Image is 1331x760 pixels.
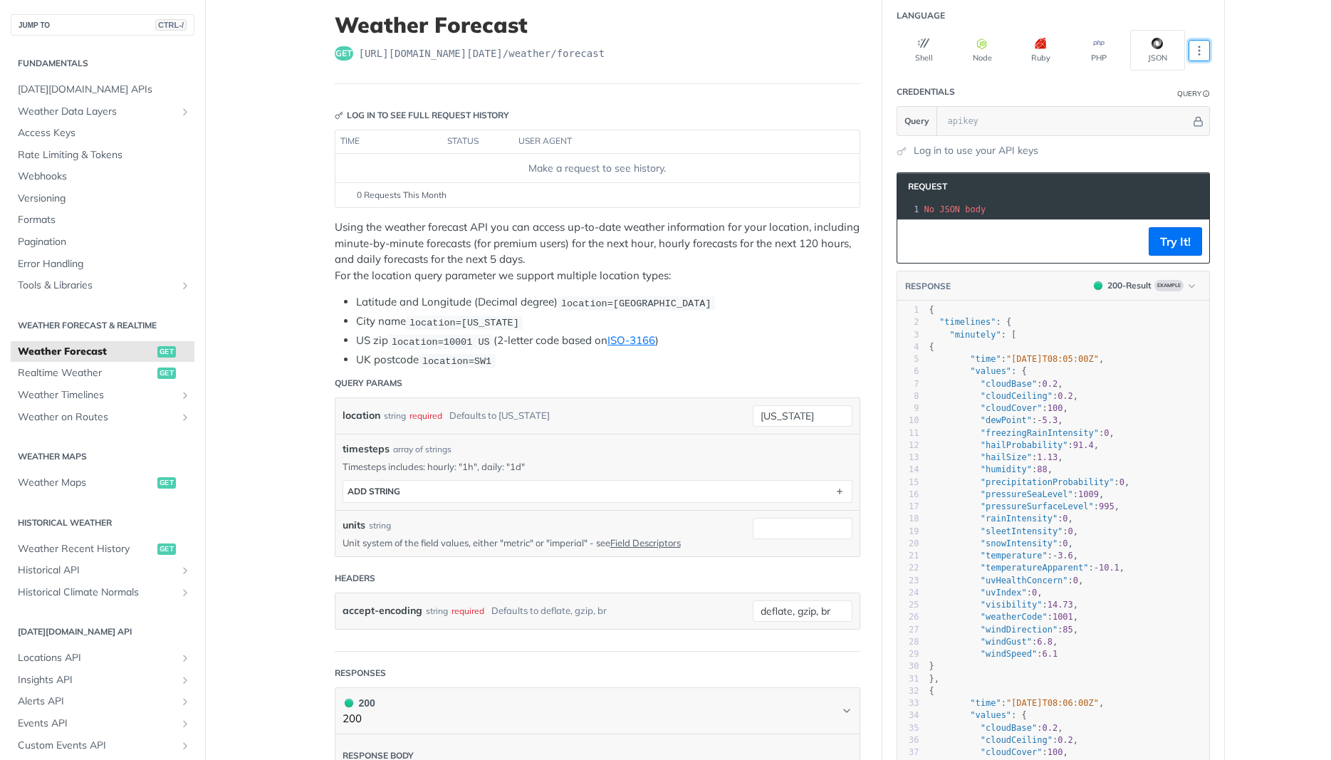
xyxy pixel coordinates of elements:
[1037,452,1058,462] span: 1.13
[929,625,1079,635] span: : ,
[1042,649,1058,659] span: 6.1
[897,734,919,746] div: 36
[343,460,852,473] p: Timesteps includes: hourly: "1h", daily: "1d"
[929,551,1079,561] span: : ,
[929,428,1115,438] span: : ,
[513,130,831,153] th: user agent
[929,538,1073,548] span: : ,
[981,649,1037,659] span: "windSpeed"
[335,219,860,283] p: Using the weather forecast API you can access up-to-date weather information for your location, i...
[1042,723,1058,733] span: 0.2
[18,651,176,665] span: Locations API
[179,740,191,751] button: Show subpages for Custom Events API
[11,407,194,428] a: Weather on RoutesShow subpages for Weather on Routes
[981,538,1058,548] span: "snowIntensity"
[11,101,194,123] a: Weather Data LayersShow subpages for Weather Data Layers
[897,624,919,636] div: 27
[11,209,194,231] a: Formats
[1149,227,1202,256] button: Try It!
[897,636,919,648] div: 28
[1094,281,1102,290] span: 200
[981,415,1032,425] span: "dewPoint"
[929,391,1079,401] span: : ,
[897,30,951,71] button: Shell
[359,46,605,61] span: https://api.tomorrow.io/v4/weather/forecast
[343,442,390,457] span: timesteps
[11,625,194,638] h2: [DATE][DOMAIN_NAME] API
[929,403,1068,413] span: : ,
[941,107,1191,135] input: apikey
[157,543,176,555] span: get
[924,204,934,214] span: No
[11,123,194,144] a: Access Keys
[357,189,447,202] span: 0 Requests This Month
[897,107,937,135] button: Query
[343,600,422,621] label: accept-encoding
[904,115,929,127] span: Query
[1068,526,1073,536] span: 0
[949,330,1001,340] span: "minutely"
[981,600,1043,610] span: "visibility"
[981,637,1032,647] span: "windGust"
[981,625,1058,635] span: "windDirection"
[18,739,176,753] span: Custom Events API
[18,279,176,293] span: Tools & Libraries
[904,231,924,252] button: Copy to clipboard
[343,405,380,426] label: location
[335,109,509,122] div: Log in to see full request history
[929,354,1105,364] span: : ,
[449,405,550,426] div: Defaults to [US_STATE]
[11,582,194,603] a: Historical Climate NormalsShow subpages for Historical Climate Normals
[897,685,919,697] div: 32
[343,711,375,727] p: 200
[561,298,711,308] span: location=[GEOGRAPHIC_DATA]
[11,560,194,581] a: Historical APIShow subpages for Historical API
[841,705,852,717] svg: Chevron
[18,192,191,206] span: Versioning
[11,166,194,187] a: Webhooks
[157,368,176,379] span: get
[929,317,1012,327] span: : {
[897,329,919,341] div: 3
[1177,88,1210,99] div: QueryInformation
[18,476,154,490] span: Weather Maps
[981,464,1032,474] span: "humidity"
[1073,440,1094,450] span: 91.4
[981,440,1068,450] span: "hailProbability"
[1042,379,1058,389] span: 0.2
[939,204,960,214] span: JSON
[1203,90,1210,98] i: Information
[981,576,1068,585] span: "uvHealthConcern"
[1189,40,1210,61] button: More Languages
[18,170,191,184] span: Webhooks
[179,718,191,729] button: Show subpages for Events API
[1048,600,1073,610] span: 14.73
[897,648,919,660] div: 29
[11,670,194,691] a: Insights APIShow subpages for Insights API
[392,336,490,347] span: location=10001 US
[929,661,934,671] span: }
[981,403,1043,413] span: "cloudCover"
[981,563,1089,573] span: "temperatureApparent"
[335,377,402,390] div: Query Params
[409,317,519,328] span: location=[US_STATE]
[1104,428,1109,438] span: 0
[1094,563,1099,573] span: -
[929,698,1105,708] span: : ,
[981,588,1027,598] span: "uvIndex"
[409,405,442,426] div: required
[1058,551,1073,561] span: 3.6
[981,526,1063,536] span: "sleetIntensity"
[1053,551,1058,561] span: -
[18,126,191,140] span: Access Keys
[18,105,176,119] span: Weather Data Layers
[335,667,386,680] div: Responses
[981,735,1053,745] span: "cloudCeiling"
[929,526,1079,536] span: : ,
[965,204,986,214] span: body
[1037,637,1053,647] span: 6.8
[345,699,353,707] span: 200
[901,180,947,193] span: Request
[897,501,919,513] div: 17
[179,280,191,291] button: Show subpages for Tools & Libraries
